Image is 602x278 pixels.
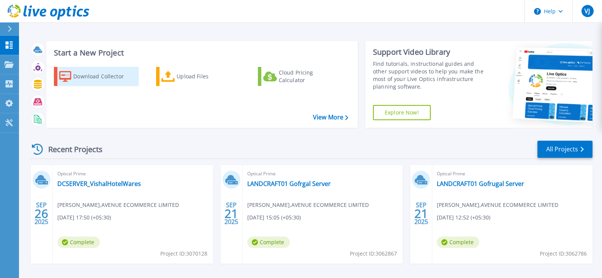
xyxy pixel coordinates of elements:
[247,201,369,209] span: [PERSON_NAME] , AVENUE ECOMMERCE LIMITED
[247,170,398,178] span: Optical Prime
[54,67,139,86] a: Download Collector
[537,141,593,158] a: All Projects
[54,49,348,57] h3: Start a New Project
[34,200,49,227] div: SEP 2025
[437,213,490,222] span: [DATE] 12:52 (+05:30)
[437,237,479,248] span: Complete
[247,213,301,222] span: [DATE] 15:05 (+05:30)
[437,170,588,178] span: Optical Prime
[373,105,431,120] a: Explore Now!
[437,201,558,209] span: [PERSON_NAME] , AVENUE ECOMMERCE LIMITED
[373,60,487,91] div: Find tutorials, instructional guides and other support videos to help you make the most of your L...
[540,249,587,258] span: Project ID: 3062786
[258,67,343,86] a: Cloud Pricing Calculator
[224,200,239,227] div: SEP 2025
[414,210,428,217] span: 21
[224,210,238,217] span: 21
[247,237,290,248] span: Complete
[279,69,340,84] div: Cloud Pricing Calculator
[73,69,134,84] div: Download Collector
[156,67,241,86] a: Upload Files
[57,170,209,178] span: Optical Prime
[414,200,428,227] div: SEP 2025
[373,47,487,57] div: Support Video Library
[57,201,179,209] span: [PERSON_NAME] , AVENUE ECOMMERCE LIMITED
[350,249,397,258] span: Project ID: 3062867
[437,180,524,187] a: LANDCRAFT01 Gofrugal Server
[160,249,207,258] span: Project ID: 3070128
[57,237,100,248] span: Complete
[29,140,113,159] div: Recent Projects
[35,210,48,217] span: 26
[585,8,590,14] span: VJ
[57,180,141,187] a: DCSERVER_VishalHotelWares
[57,213,111,222] span: [DATE] 17:50 (+05:30)
[313,114,348,121] a: View More
[177,69,237,84] div: Upload Files
[247,180,331,187] a: LANDCRAFT01 Gofrgal Server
